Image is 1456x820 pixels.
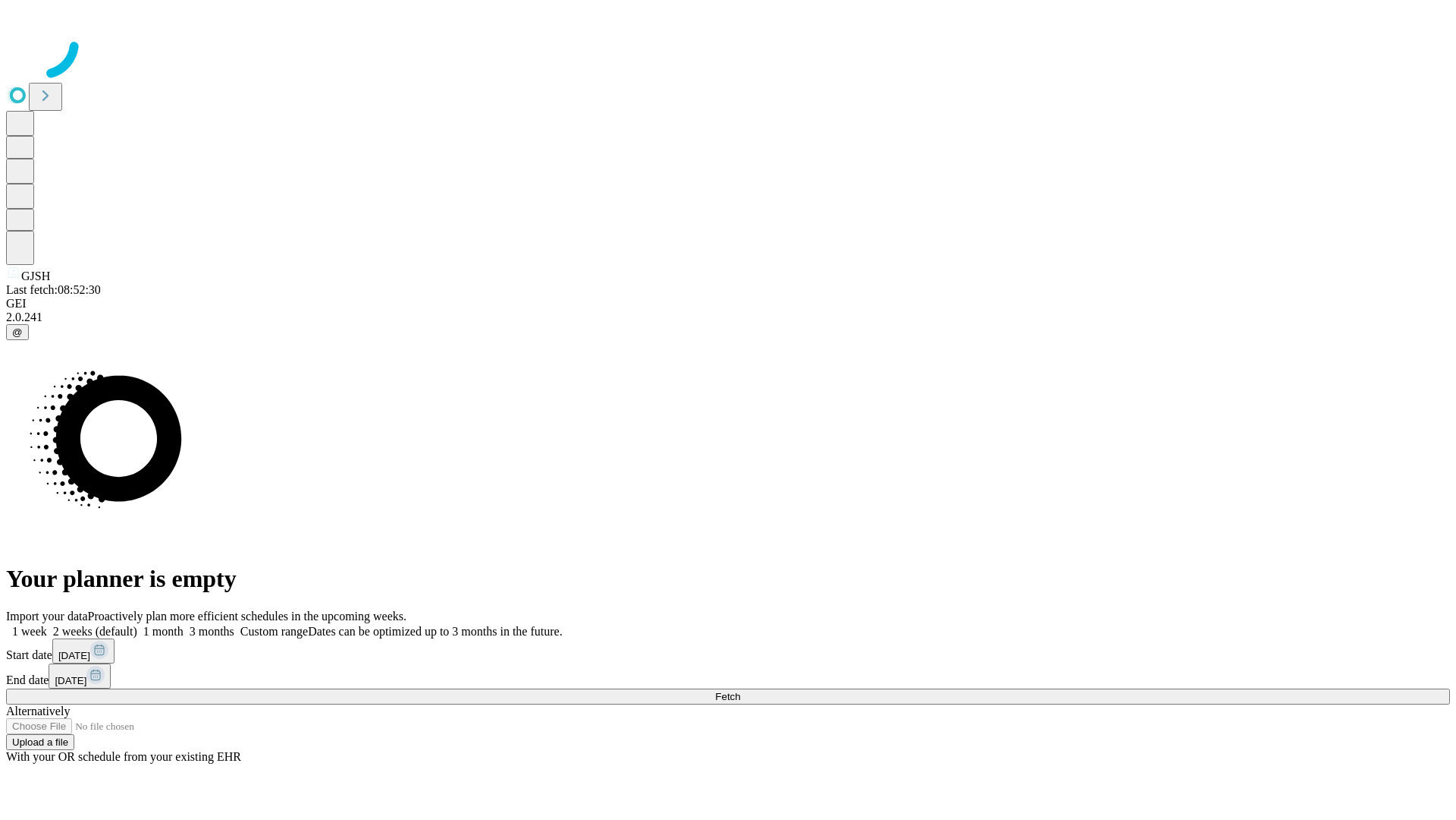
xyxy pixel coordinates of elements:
[55,675,86,686] span: [DATE]
[58,650,90,661] span: [DATE]
[715,691,740,702] span: Fetch
[190,625,234,638] span: 3 months
[308,625,562,638] span: Dates can be optimized up to 3 months in the future.
[12,625,47,638] span: 1 week
[6,565,1450,593] h1: Your planner is empty
[6,734,74,750] button: Upload a file
[6,610,88,623] span: Import your data
[143,625,184,638] span: 1 month
[6,705,70,717] span: Alternatively
[6,750,241,763] span: With your OR schedule from your existing EHR
[6,689,1450,705] button: Fetch
[6,639,1450,664] div: Start date
[21,270,50,282] span: GJSH
[6,283,101,296] span: Last fetch: 08:52:30
[6,297,1450,311] div: GEI
[88,610,406,623] span: Proactively plan more efficient schedules in the upcoming weeks.
[52,639,115,664] button: [DATE]
[49,664,111,689] button: [DATE]
[6,311,1450,324] div: 2.0.241
[6,324,29,340] button: @
[6,664,1450,689] div: End date
[240,625,308,638] span: Custom range
[53,625,137,638] span: 2 weeks (default)
[12,326,23,338] span: @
